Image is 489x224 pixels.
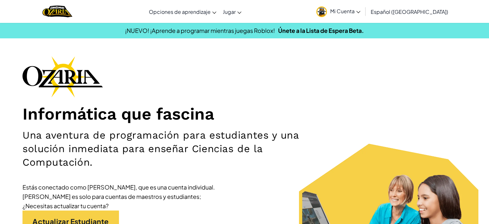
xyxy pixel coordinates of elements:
img: Hogar [42,5,72,18]
font: Jugar [223,8,236,15]
font: Español ([GEOGRAPHIC_DATA]) [371,8,448,15]
a: Mi Cuenta [313,1,364,22]
a: Opciones de aprendizaje [146,3,220,20]
font: Opciones de aprendizaje [149,8,211,15]
a: Español ([GEOGRAPHIC_DATA]) [367,3,451,20]
font: Una aventura de programación para estudiantes y una solución inmediata para enseñar Ciencias de l... [23,129,299,169]
font: Estás conectado como [PERSON_NAME], que es una cuenta individual. [PERSON_NAME] es solo para cuen... [23,183,215,209]
font: ¡NUEVO! ¡Aprende a programar mientras juegas Roblox! [125,27,275,34]
a: Únete a la Lista de Espera Beta. [278,27,364,34]
img: Logotipo de la marca Ozaria [23,56,103,97]
font: Informática que fascina [23,104,214,123]
font: Mi Cuenta [330,8,355,15]
img: avatar [316,6,327,17]
a: Logotipo de Ozaria de CodeCombat [42,5,72,18]
a: Jugar [220,3,245,20]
